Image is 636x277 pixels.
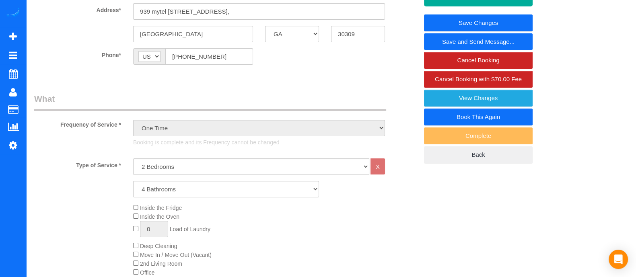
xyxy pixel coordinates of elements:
[28,48,127,59] label: Phone*
[140,269,154,276] span: Office
[133,26,253,42] input: City*
[28,3,127,14] label: Address*
[424,14,533,31] a: Save Changes
[424,52,533,69] a: Cancel Booking
[424,71,533,88] a: Cancel Booking with $70.00 Fee
[28,158,127,169] label: Type of Service *
[140,252,212,258] span: Move In / Move Out (Vacant)
[34,93,386,111] legend: What
[424,90,533,107] a: View Changes
[424,109,533,125] a: Book This Again
[140,205,182,211] span: Inside the Fridge
[331,26,385,42] input: Zip Code*
[5,8,21,19] img: Automaid Logo
[133,138,385,146] p: Booking is complete and its Frequency cannot be changed
[435,76,522,82] span: Cancel Booking with $70.00 Fee
[28,118,127,129] label: Frequency of Service *
[609,250,628,269] div: Open Intercom Messenger
[140,213,179,220] span: Inside the Oven
[424,33,533,50] a: Save and Send Message...
[170,226,210,232] span: Load of Laundry
[140,243,177,249] span: Deep Cleaning
[424,146,533,163] a: Back
[165,48,253,65] input: Phone*
[140,261,182,267] span: 2nd Living Room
